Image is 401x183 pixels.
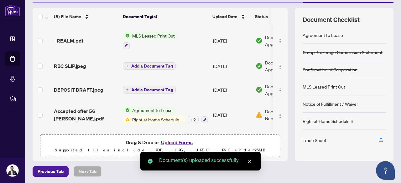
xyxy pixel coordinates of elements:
button: Logo [275,110,285,120]
button: Logo [275,36,285,46]
span: MLS Leased Print Out [130,32,177,39]
th: (9) File Name [51,8,120,25]
img: Logo [278,113,283,118]
th: Document Tag(s) [120,8,210,25]
span: check-circle [148,159,153,164]
button: Status IconMLS Leased Print Out [123,32,177,49]
div: Document(s) uploaded successfully. [159,157,253,164]
button: Next Tab [74,166,102,177]
div: Co-op Brokerage Commission Statement [303,49,383,56]
button: Upload Forms [159,138,195,146]
div: Confirmation of Cooperation [303,66,357,73]
img: Status Icon [123,32,130,39]
span: DEPOSIT DRAFT.jpeg [54,86,103,94]
span: Drag & Drop orUpload FormsSupported files include .PDF, .JPG, .JPEG, .PNG under25MB [40,135,280,158]
span: Document Checklist [303,15,360,24]
img: Status Icon [123,107,130,114]
img: Document Status [256,86,263,93]
button: Logo [275,85,285,95]
button: Status IconAgreement to LeaseStatus IconRight at Home Schedule B+2 [123,107,208,124]
img: logo [5,5,20,16]
button: Add a Document Tag [123,62,176,70]
div: Agreement to Lease [303,32,343,38]
td: [DATE] [211,27,253,54]
a: Close [246,158,253,165]
div: + 2 [188,116,199,123]
span: (9) File Name [54,13,81,20]
span: Document Approved [265,59,304,73]
img: Document Status [256,111,263,118]
span: plus [126,88,129,91]
span: Status [255,13,268,20]
span: plus [126,64,129,68]
th: Status [253,8,306,25]
span: Agreement to Lease [130,107,175,114]
td: [DATE] [211,102,253,129]
p: Supported files include .PDF, .JPG, .JPEG, .PNG under 25 MB [44,146,276,154]
span: Document Needs Work [265,108,298,122]
img: Logo [278,64,283,69]
span: - REALM.pdf [54,37,83,44]
span: Previous Tab [38,166,64,176]
span: close [247,159,252,164]
th: Upload Date [210,8,253,25]
td: [DATE] [211,54,253,78]
span: Document Approved [265,34,304,48]
button: Open asap [376,161,395,180]
span: Document Approved [265,83,304,97]
td: [DATE] [211,78,253,102]
span: Add a Document Tag [131,64,173,68]
span: Drag & Drop or [126,138,195,146]
img: Document Status [256,63,263,69]
div: Notice of Fulfillment / Waiver [303,100,358,107]
div: Right at Home Schedule B [303,118,353,125]
button: Logo [275,61,285,71]
td: [DATE] [211,128,253,155]
button: Add a Document Tag [123,86,176,94]
img: Status Icon [123,116,130,123]
span: RBC SLIP.jpeg [54,62,86,70]
img: Logo [278,88,283,93]
img: Logo [278,39,283,44]
span: Right at Home Schedule B [130,116,185,123]
span: Accepted offer 56 [PERSON_NAME].pdf [54,107,118,122]
img: Profile Icon [7,165,18,176]
span: Upload Date [212,13,237,20]
img: Document Status [256,37,263,44]
span: Add a Document Tag [131,88,173,92]
button: Previous Tab [33,166,69,177]
div: Trade Sheet [303,137,326,144]
div: MLS Leased Print Out [303,83,345,90]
